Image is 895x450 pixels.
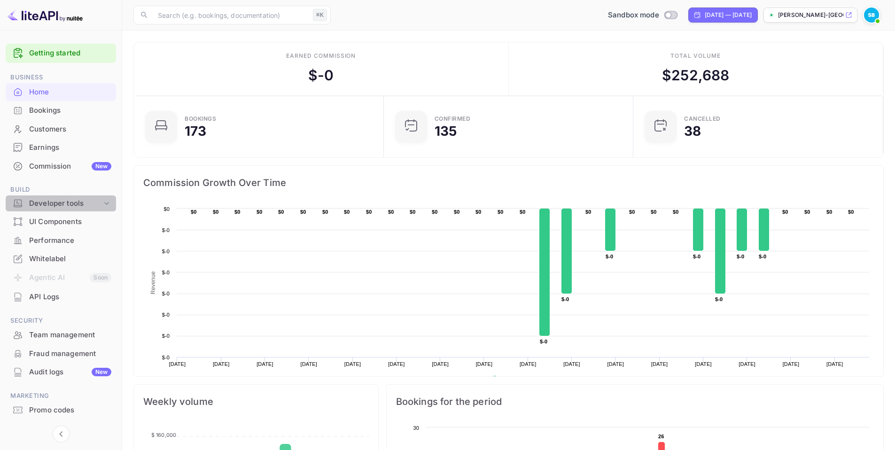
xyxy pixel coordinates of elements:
text: [DATE] [651,361,668,367]
text: $-0 [737,254,744,259]
text: $0 [454,209,460,215]
div: Promo codes [29,405,111,416]
div: Home [29,87,111,98]
text: [DATE] [169,361,186,367]
div: Performance [6,232,116,250]
div: Fraud management [29,349,111,359]
text: $0 [213,209,219,215]
text: [DATE] [257,361,273,367]
text: $0 [163,206,170,212]
text: $0 [782,209,788,215]
div: $ -0 [308,65,334,86]
text: $-0 [162,355,170,360]
text: [DATE] [388,361,405,367]
div: Total volume [670,52,721,60]
text: $0 [366,209,372,215]
text: $0 [848,209,854,215]
a: CommissionNew [6,157,116,175]
div: Fraud management [6,345,116,363]
text: $0 [410,209,416,215]
div: Commission [29,161,111,172]
div: 135 [435,124,457,138]
text: $-0 [540,339,547,344]
text: [DATE] [783,361,800,367]
p: [PERSON_NAME]-[GEOGRAPHIC_DATA]... [778,11,843,19]
text: $0 [498,209,504,215]
div: [DATE] — [DATE] [705,11,752,19]
text: [DATE] [300,361,317,367]
a: Promo codes [6,401,116,419]
a: Earnings [6,139,116,156]
text: $-0 [162,227,170,233]
text: $0 [520,209,526,215]
div: ⌘K [313,9,327,21]
div: UI Components [29,217,111,227]
span: Weekly volume [143,394,369,409]
span: Business [6,72,116,83]
text: [DATE] [739,361,755,367]
div: API Logs [29,292,111,303]
div: Home [6,83,116,101]
a: Fraud management [6,345,116,362]
text: $-0 [759,254,766,259]
text: $-0 [606,254,613,259]
div: Team management [6,326,116,344]
text: [DATE] [563,361,580,367]
div: Getting started [6,44,116,63]
div: Confirmed [435,116,471,122]
div: Bookings [6,101,116,120]
text: $-0 [715,296,723,302]
button: Collapse navigation [53,426,70,442]
span: Bookings for the period [396,394,874,409]
text: $0 [257,209,263,215]
text: $-0 [162,312,170,318]
span: Commission Growth Over Time [143,175,874,190]
div: Whitelabel [6,250,116,268]
div: Bookings [185,116,216,122]
text: [DATE] [344,361,361,367]
text: $0 [191,209,197,215]
a: Whitelabel [6,250,116,267]
text: $-0 [162,333,170,339]
text: $0 [432,209,438,215]
div: UI Components [6,213,116,231]
text: [DATE] [213,361,230,367]
a: API Logs [6,288,116,305]
div: Developer tools [29,198,102,209]
div: Customers [6,120,116,139]
text: [DATE] [432,361,449,367]
div: $ 252,688 [662,65,729,86]
input: Search (e.g. bookings, documentation) [152,6,309,24]
text: 26 [658,434,664,439]
tspan: $ 160,000 [151,432,176,438]
text: $-0 [693,254,700,259]
div: New [92,368,111,376]
text: $0 [475,209,482,215]
a: Audit logsNew [6,363,116,380]
text: $0 [826,209,833,215]
text: 30 [413,425,419,431]
div: 38 [684,124,701,138]
text: $0 [344,209,350,215]
text: $0 [629,209,635,215]
div: New [92,162,111,171]
div: Audit logs [29,367,111,378]
a: UI Components [6,213,116,230]
div: Bookings [29,105,111,116]
text: $0 [804,209,810,215]
text: Revenue [501,376,525,382]
div: Customers [29,124,111,135]
span: Build [6,185,116,195]
div: Earnings [6,139,116,157]
text: $0 [278,209,284,215]
div: Whitelabel [29,254,111,264]
div: CommissionNew [6,157,116,176]
text: $0 [300,209,306,215]
div: Developer tools [6,195,116,212]
text: $-0 [162,270,170,275]
div: Earned commission [286,52,356,60]
text: [DATE] [476,361,493,367]
div: Team management [29,330,111,341]
text: [DATE] [826,361,843,367]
